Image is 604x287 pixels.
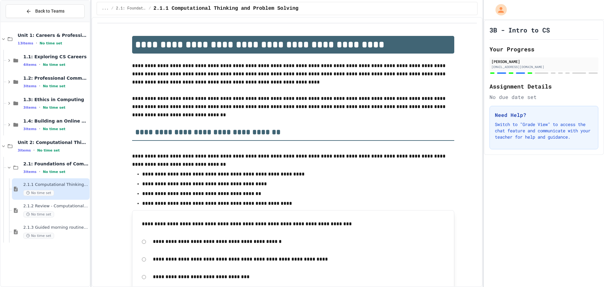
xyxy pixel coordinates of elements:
span: No time set [23,233,54,239]
span: Unit 1: Careers & Professionalism [18,32,88,38]
span: 3 items [23,84,36,88]
span: 2.1: Foundations of Computational Thinking [116,6,146,11]
span: No time set [43,170,65,174]
h1: 3B - Intro to CS [489,26,550,34]
span: 3 items [23,127,36,131]
span: / [149,6,151,11]
span: 2.1.3 Guided morning routine flowchart [23,225,88,230]
span: 3 items [23,170,36,174]
iframe: chat widget [578,262,598,281]
span: • [39,105,40,110]
span: No time set [40,41,62,45]
span: No time set [23,211,54,217]
span: 1.1: Exploring CS Careers [23,54,88,60]
span: 13 items [18,41,33,45]
span: 2.1: Foundations of Computational Thinking [23,161,88,167]
span: Unit 2: Computational Thinking & Problem-Solving [18,140,88,145]
button: Back to Teams [6,4,85,18]
span: 1.3: Ethics in Computing [23,97,88,102]
div: My Account [489,3,508,17]
div: [EMAIL_ADDRESS][DOMAIN_NAME] [491,65,596,69]
span: 2.1.1 Computational Thinking and Problem Solving [154,5,299,12]
span: • [36,41,37,46]
iframe: chat widget [552,234,598,261]
h3: Need Help? [495,111,593,119]
span: Back to Teams [35,8,64,14]
span: No time set [23,190,54,196]
span: 2.1.1 Computational Thinking and Problem Solving [23,182,88,187]
div: No due date set [489,93,598,101]
span: / [111,6,113,11]
span: 3 items [23,106,36,110]
span: • [39,169,40,174]
span: ... [102,6,109,11]
span: No time set [43,84,65,88]
span: 1.4: Building an Online Presence [23,118,88,124]
h2: Assignment Details [489,82,598,91]
span: • [39,83,40,89]
span: 1.2: Professional Communication [23,75,88,81]
div: [PERSON_NAME] [491,59,596,64]
span: • [39,62,40,67]
span: No time set [43,63,65,67]
span: • [33,148,35,153]
span: 4 items [23,63,36,67]
span: No time set [43,127,65,131]
span: 2.1.2 Review - Computational Thinking and Problem Solving [23,204,88,209]
span: • [39,126,40,131]
span: 3 items [18,148,31,152]
span: No time set [43,106,65,110]
h2: Your Progress [489,45,598,54]
p: Switch to "Grade View" to access the chat feature and communicate with your teacher for help and ... [495,121,593,140]
span: No time set [37,148,60,152]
